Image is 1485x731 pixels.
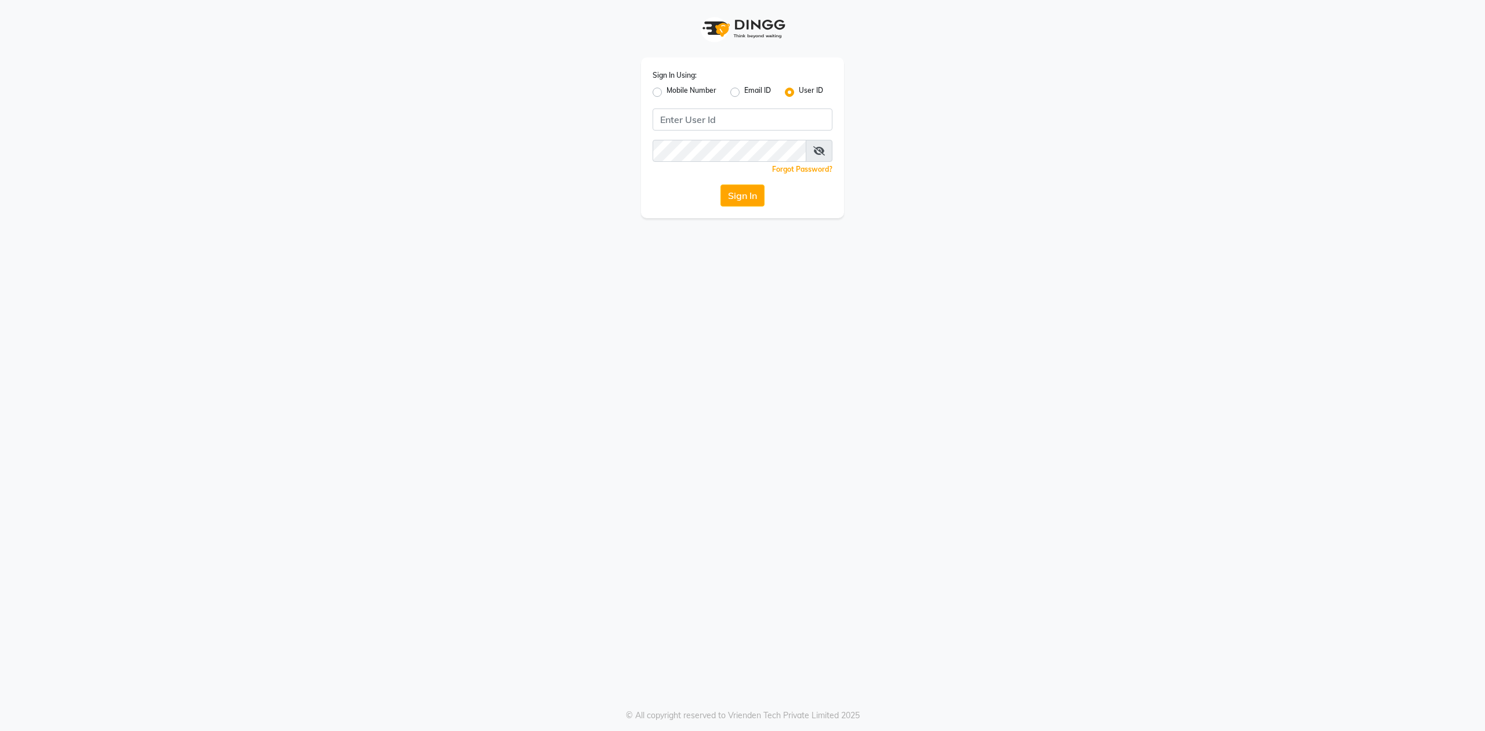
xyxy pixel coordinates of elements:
input: Username [653,140,806,162]
label: Sign In Using: [653,70,697,81]
a: Forgot Password? [772,165,832,173]
label: Email ID [744,85,771,99]
label: Mobile Number [667,85,716,99]
input: Username [653,108,832,131]
label: User ID [799,85,823,99]
button: Sign In [720,184,765,207]
img: logo1.svg [696,12,789,46]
